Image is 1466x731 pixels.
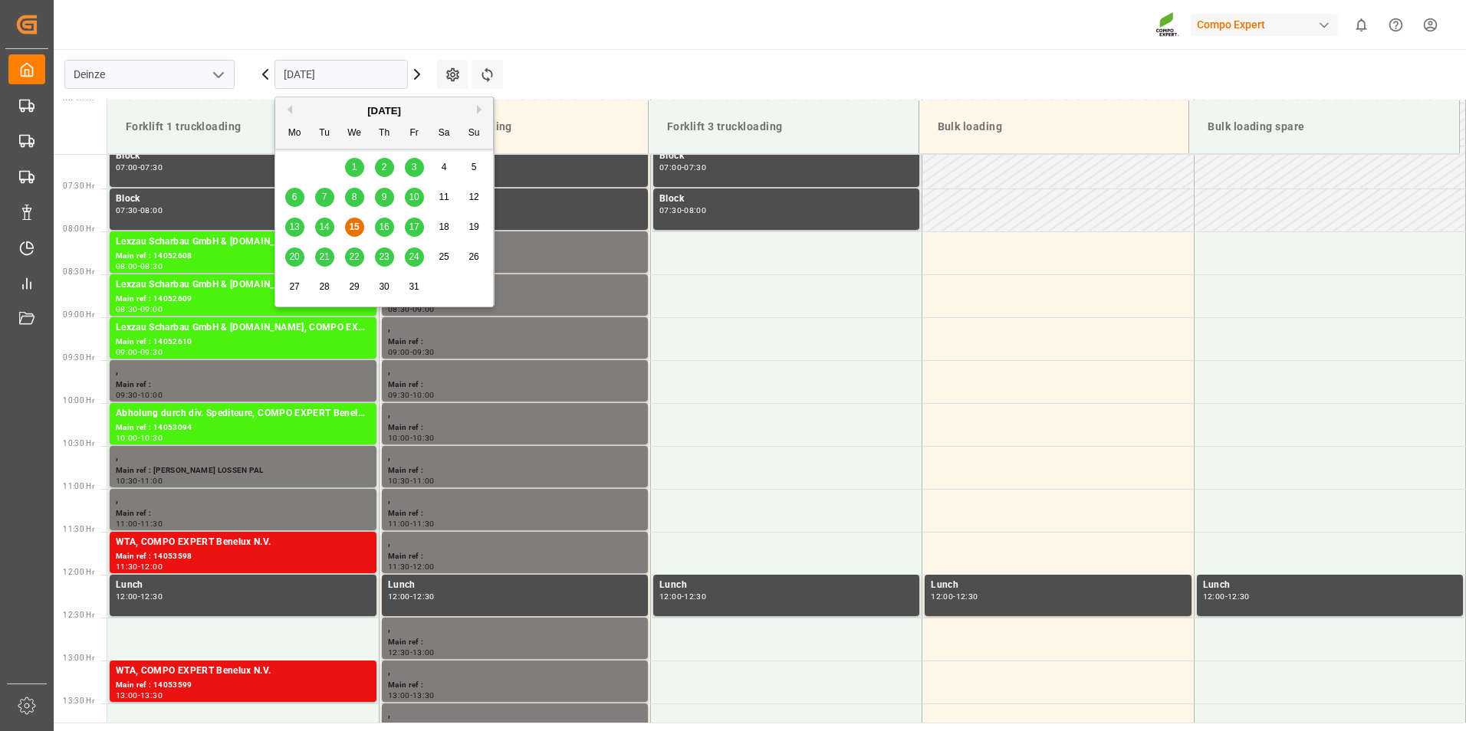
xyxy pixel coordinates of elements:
span: 6 [292,192,297,202]
span: 9 [382,192,387,202]
span: 12:00 Hr [63,568,94,576]
div: 10:30 [140,434,163,441]
div: - [138,563,140,570]
div: Choose Tuesday, October 21st, 2025 [315,247,334,267]
span: 22 [349,251,359,262]
div: Mo [285,124,304,143]
div: Main ref : [388,550,642,563]
div: 09:00 [388,349,410,356]
div: 13:30 [140,692,163,699]
div: 13:30 [413,692,435,699]
div: Choose Friday, October 10th, 2025 [405,188,424,207]
div: 11:00 [140,477,163,484]
div: Lexzau Scharbau GmbH & [DOMAIN_NAME], COMPO EXPERT Benelux N.V. [116,277,370,293]
div: Abholung durch div. Spediteure, COMPO EXPERT Benelux N.V. [116,406,370,421]
div: , [388,706,642,722]
span: 15 [349,221,359,232]
div: Choose Saturday, October 25th, 2025 [435,247,454,267]
div: Forklift 3 truckloading [661,113,906,141]
div: 07:30 [684,164,706,171]
div: Choose Monday, October 20th, 2025 [285,247,304,267]
div: , [388,492,642,507]
div: 12:30 [956,593,978,600]
div: - [410,520,413,527]
div: [DATE] [275,103,493,119]
div: , [388,621,642,636]
div: Choose Friday, October 17th, 2025 [405,218,424,237]
div: 11:30 [116,563,138,570]
span: 2 [382,162,387,172]
button: Compo Expert [1191,10,1344,39]
div: 09:30 [388,392,410,398]
div: - [682,164,684,171]
div: Main ref : [388,293,642,306]
span: 13:30 Hr [63,697,94,705]
span: 18 [439,221,449,232]
div: Choose Saturday, October 11th, 2025 [435,188,454,207]
div: - [138,164,140,171]
div: Block [659,192,913,207]
div: Main ref : [388,636,642,649]
div: 12:00 [659,593,682,600]
img: Screenshot%202023-09-29%20at%2010.02.21.png_1712312052.png [1155,11,1180,38]
div: Choose Tuesday, October 28th, 2025 [315,277,334,297]
div: 12:30 [388,649,410,656]
span: 10:30 Hr [63,439,94,447]
div: 09:00 [116,349,138,356]
div: Choose Thursday, October 9th, 2025 [375,188,394,207]
div: , [388,406,642,421]
div: 09:30 [413,349,435,356]
span: 23 [379,251,389,262]
div: Lexzau Scharbau GmbH & [DOMAIN_NAME], COMPO EXPERT Benelux N.V. [116,234,370,250]
div: Block [388,192,642,207]
div: 12:00 [116,593,138,600]
div: Block [659,149,913,164]
span: 24 [409,251,419,262]
span: 29 [349,281,359,292]
div: 08:00 [116,263,138,270]
span: 19 [468,221,478,232]
span: 21 [319,251,329,262]
div: Choose Sunday, October 19th, 2025 [465,218,484,237]
div: - [138,477,140,484]
div: Block [388,149,642,164]
div: - [410,563,413,570]
div: 12:00 [931,593,953,600]
div: - [138,434,140,441]
div: - [953,593,955,600]
div: - [682,207,684,214]
span: 16 [379,221,389,232]
div: Main ref : [388,421,642,434]
div: 10:30 [388,477,410,484]
div: 11:00 [413,477,435,484]
div: 07:30 [116,207,138,214]
span: 11:00 Hr [63,482,94,490]
span: 08:30 Hr [63,267,94,276]
span: 17 [409,221,419,232]
div: 07:00 [659,164,682,171]
div: 07:30 [659,207,682,214]
div: 08:00 [684,207,706,214]
div: , [116,449,370,464]
div: 08:30 [116,306,138,313]
div: Main ref : 14053599 [116,679,370,692]
div: WTA, COMPO EXPERT Benelux N.V. [116,535,370,550]
div: 11:30 [140,520,163,527]
span: 7 [322,192,327,202]
div: Forklift 2 truckloading [390,113,636,141]
div: Block [116,192,370,207]
span: 09:00 Hr [63,310,94,319]
div: - [410,593,413,600]
div: Choose Monday, October 13th, 2025 [285,218,304,237]
div: Choose Wednesday, October 29th, 2025 [345,277,364,297]
span: 1 [352,162,357,172]
div: Th [375,124,394,143]
div: 10:00 [140,392,163,398]
div: , [116,363,370,379]
span: 8 [352,192,357,202]
div: We [345,124,364,143]
span: 13:00 Hr [63,654,94,662]
span: 27 [289,281,299,292]
div: 11:00 [116,520,138,527]
div: Choose Thursday, October 30th, 2025 [375,277,394,297]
